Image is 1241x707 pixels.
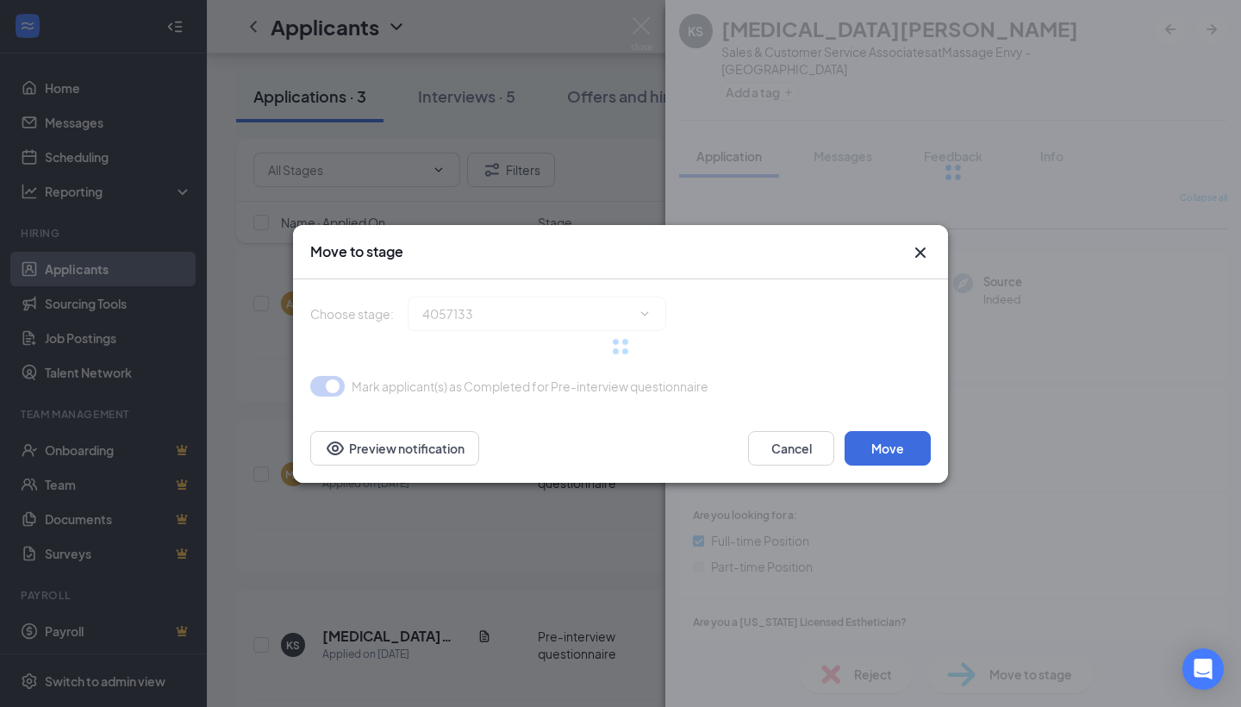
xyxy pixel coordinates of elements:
div: Open Intercom Messenger [1182,648,1224,690]
button: Close [910,242,931,263]
button: Preview notificationEye [310,431,479,466]
button: Cancel [748,431,834,466]
button: Move [845,431,931,466]
h3: Move to stage [310,242,403,261]
svg: Eye [325,438,346,459]
svg: Cross [910,242,931,263]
